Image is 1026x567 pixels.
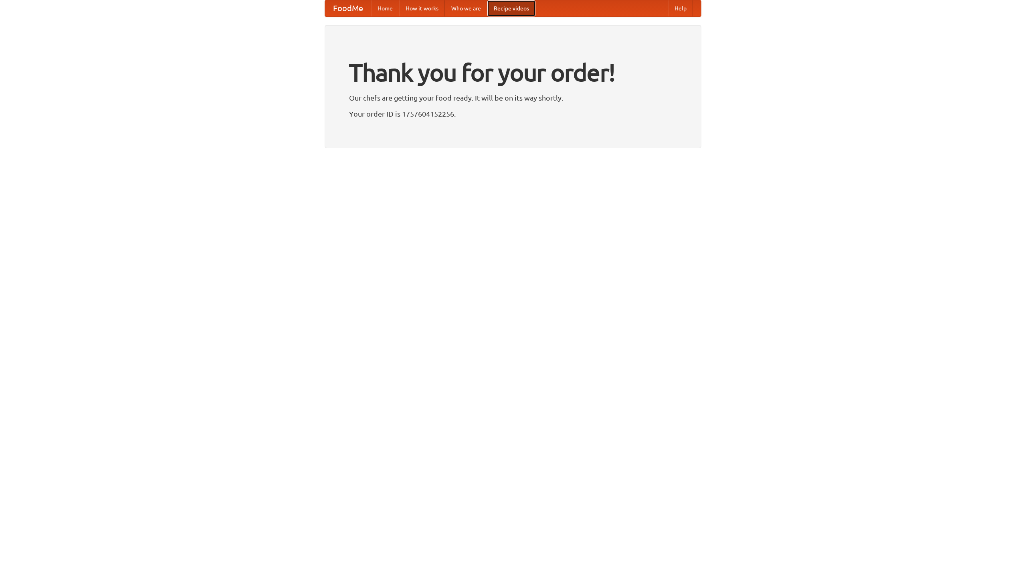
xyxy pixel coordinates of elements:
h1: Thank you for your order! [349,53,677,92]
a: Recipe videos [487,0,535,16]
a: How it works [399,0,445,16]
a: Help [668,0,693,16]
a: FoodMe [325,0,371,16]
a: Who we are [445,0,487,16]
a: Home [371,0,399,16]
p: Our chefs are getting your food ready. It will be on its way shortly. [349,92,677,104]
p: Your order ID is 1757604152256. [349,108,677,120]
